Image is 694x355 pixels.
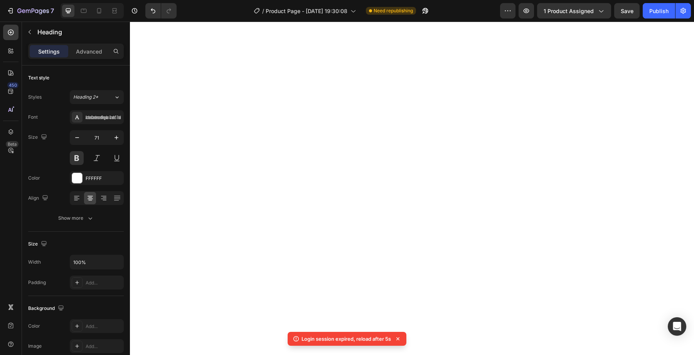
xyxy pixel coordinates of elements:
div: Size [28,132,49,143]
div: Size [28,239,49,249]
div: Padding [28,279,46,286]
p: Advanced [76,47,102,56]
div: Add... [86,323,122,330]
span: Save [621,8,633,14]
div: Publish [649,7,669,15]
div: ActionCondensedRegular-Grade2-Trial [86,114,122,121]
p: Heading [37,27,121,37]
div: Open Intercom Messenger [668,317,686,336]
div: FFFFFF [86,175,122,182]
div: Font [28,114,38,121]
span: 1 product assigned [544,7,594,15]
div: Color [28,323,40,330]
span: Heading 2* [73,94,98,101]
button: 1 product assigned [537,3,611,19]
button: Show more [28,211,124,225]
div: Show more [58,214,94,222]
button: Heading 2* [70,90,124,104]
p: 7 [51,6,54,15]
div: Width [28,259,41,266]
div: 450 [7,82,19,88]
input: Auto [70,255,123,269]
div: Align [28,193,50,204]
p: Login session expired, reload after 5s [302,335,391,343]
span: Need republishing [374,7,413,14]
div: Styles [28,94,42,101]
span: Product Page - [DATE] 19:30:08 [266,7,347,15]
div: Color [28,175,40,182]
div: Add... [86,279,122,286]
iframe: Design area [130,22,694,355]
div: Background [28,303,66,314]
div: Beta [6,141,19,147]
div: Image [28,343,42,350]
button: 7 [3,3,57,19]
div: Undo/Redo [145,3,177,19]
div: Add... [86,343,122,350]
button: Save [614,3,640,19]
p: Settings [38,47,60,56]
div: Text style [28,74,49,81]
span: / [262,7,264,15]
button: Publish [643,3,675,19]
